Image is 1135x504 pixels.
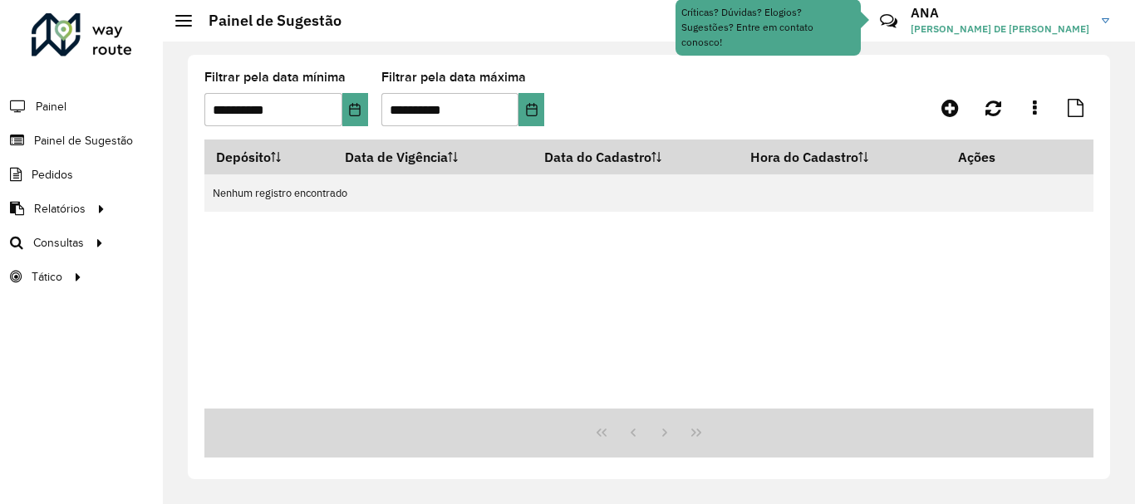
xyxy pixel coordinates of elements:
th: Depósito [204,139,333,174]
td: Nenhum registro encontrado [204,174,1093,212]
span: Relatórios [34,200,86,218]
span: Tático [32,268,62,286]
span: [PERSON_NAME] DE [PERSON_NAME] [911,22,1089,37]
button: Choose Date [342,93,368,126]
button: Choose Date [518,93,544,126]
span: Painel [36,98,66,115]
th: Data do Cadastro [533,139,739,174]
h2: Painel de Sugestão [192,12,341,30]
span: Consultas [33,234,84,252]
label: Filtrar pela data mínima [204,67,346,87]
th: Hora do Cadastro [739,139,946,174]
a: Contato Rápido [871,3,907,39]
span: Painel de Sugestão [34,132,133,149]
span: Pedidos [32,166,73,183]
label: Filtrar pela data máxima [381,67,526,87]
h3: ANA [911,5,1089,21]
th: Ações [946,139,1046,174]
th: Data de Vigência [333,139,533,174]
